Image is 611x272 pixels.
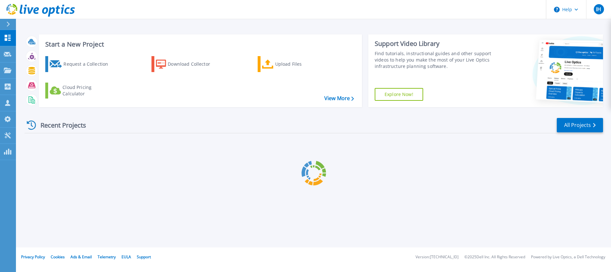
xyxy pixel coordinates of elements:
a: Support [137,254,151,260]
a: Upload Files [258,56,329,72]
a: View More [324,95,354,101]
div: Cloud Pricing Calculator [63,84,114,97]
a: Download Collector [151,56,223,72]
div: Support Video Library [375,40,494,48]
div: Download Collector [168,58,219,70]
div: Find tutorials, instructional guides and other support videos to help you make the most of your L... [375,50,494,70]
li: Powered by Live Optics, a Dell Technology [531,255,605,259]
span: IH [596,7,601,12]
a: Explore Now! [375,88,423,101]
a: EULA [121,254,131,260]
a: Ads & Email [70,254,92,260]
a: Privacy Policy [21,254,45,260]
div: Recent Projects [25,117,95,133]
div: Upload Files [275,58,326,70]
a: Telemetry [98,254,116,260]
a: Cookies [51,254,65,260]
a: All Projects [557,118,603,132]
a: Request a Collection [45,56,116,72]
li: © 2025 Dell Inc. All Rights Reserved [464,255,525,259]
h3: Start a New Project [45,41,354,48]
li: Version: [TECHNICAL_ID] [416,255,459,259]
div: Request a Collection [63,58,114,70]
a: Cloud Pricing Calculator [45,83,116,99]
